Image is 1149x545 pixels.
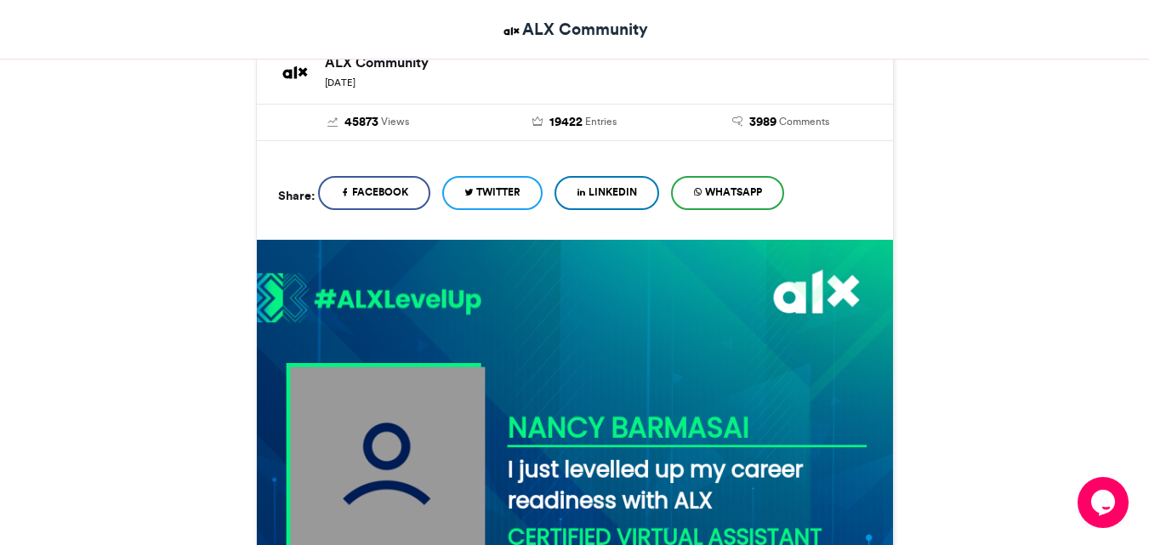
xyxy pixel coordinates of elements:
[691,113,872,132] a: 3989 Comments
[501,17,648,42] a: ALX Community
[476,185,520,200] span: Twitter
[501,20,522,42] img: ALX Community
[484,113,665,132] a: 19422 Entries
[671,176,784,210] a: WhatsApp
[381,114,409,129] span: Views
[749,113,776,132] span: 3989
[344,113,378,132] span: 45873
[278,185,315,207] h5: Share:
[705,185,762,200] span: WhatsApp
[589,185,637,200] span: LinkedIn
[325,55,872,69] h6: ALX Community
[278,113,459,132] a: 45873 Views
[318,176,430,210] a: Facebook
[1078,477,1132,528] iframe: chat widget
[549,113,583,132] span: 19422
[585,114,617,129] span: Entries
[352,185,408,200] span: Facebook
[278,55,312,89] img: ALX Community
[779,114,829,129] span: Comments
[325,77,356,88] small: [DATE]
[555,176,659,210] a: LinkedIn
[442,176,543,210] a: Twitter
